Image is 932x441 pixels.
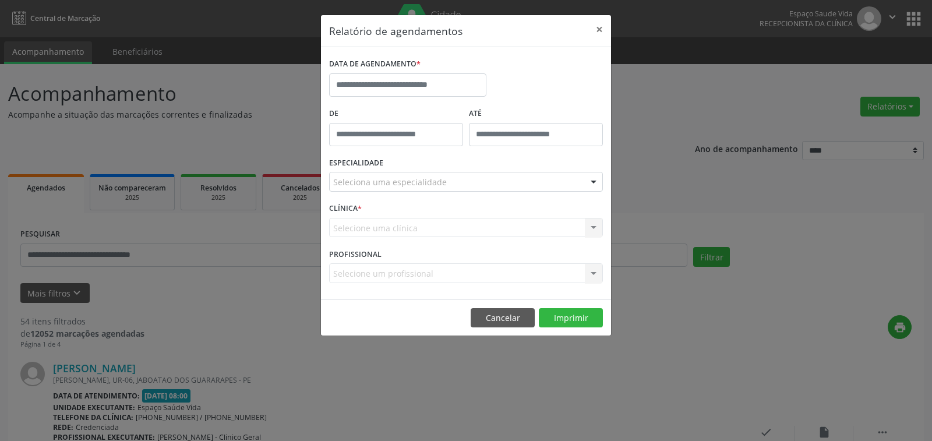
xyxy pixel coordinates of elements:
button: Close [588,15,611,44]
label: ATÉ [469,105,603,123]
label: De [329,105,463,123]
label: DATA DE AGENDAMENTO [329,55,421,73]
span: Seleciona uma especialidade [333,176,447,188]
button: Imprimir [539,308,603,328]
label: CLÍNICA [329,200,362,218]
label: PROFISSIONAL [329,245,382,263]
label: ESPECIALIDADE [329,154,383,172]
h5: Relatório de agendamentos [329,23,463,38]
button: Cancelar [471,308,535,328]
